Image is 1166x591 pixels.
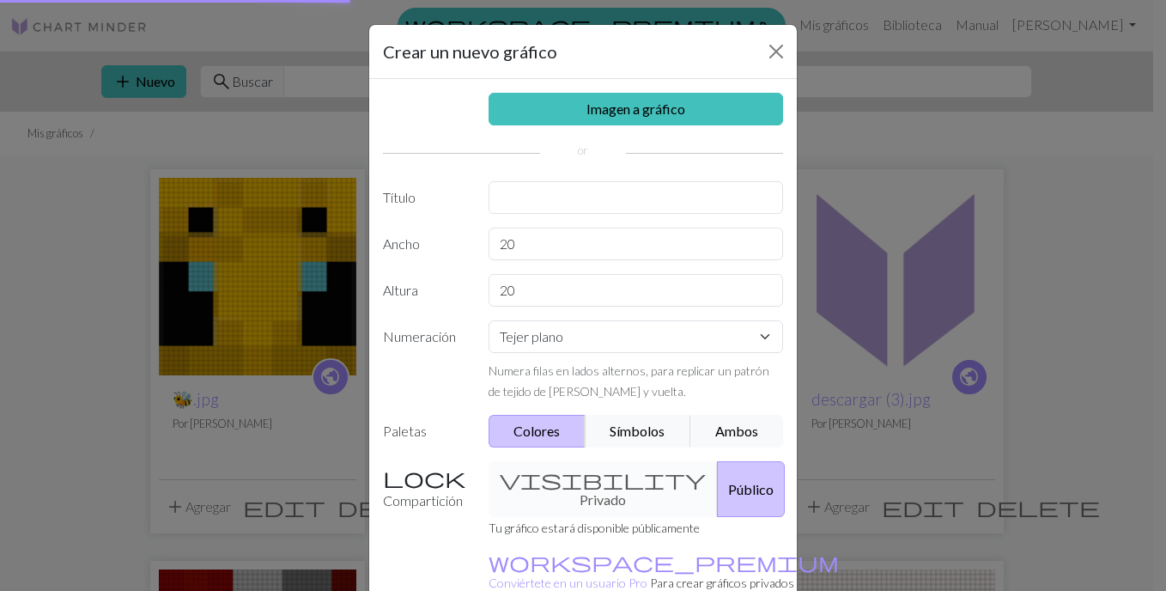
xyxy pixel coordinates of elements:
label: Ancho [373,228,478,260]
font: Conviértete en un usuario Pro [489,576,647,590]
small: Tu gráfico estará disponible públicamente [489,521,700,535]
font: Para crear gráficos privados [650,576,794,590]
label: Compartición [373,461,478,517]
button: Símbolos [585,415,691,448]
label: Título [373,181,478,214]
h5: Crear un nuevo gráfico [383,39,557,64]
label: Altura [373,274,478,307]
button: Ambos [690,415,784,448]
a: Conviértete en un usuario Pro [489,555,839,590]
label: Paletas [373,415,478,448]
button: Público [717,461,785,517]
label: Numeración [373,320,478,401]
button: Colores [489,415,586,448]
button: Cerrar [762,38,790,65]
span: workspace_premium [489,550,839,574]
a: Imagen a gráfico [489,93,784,125]
small: Numera filas en lados alternos, para replicar un patrón de tejido de [PERSON_NAME] y vuelta. [489,363,769,399]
